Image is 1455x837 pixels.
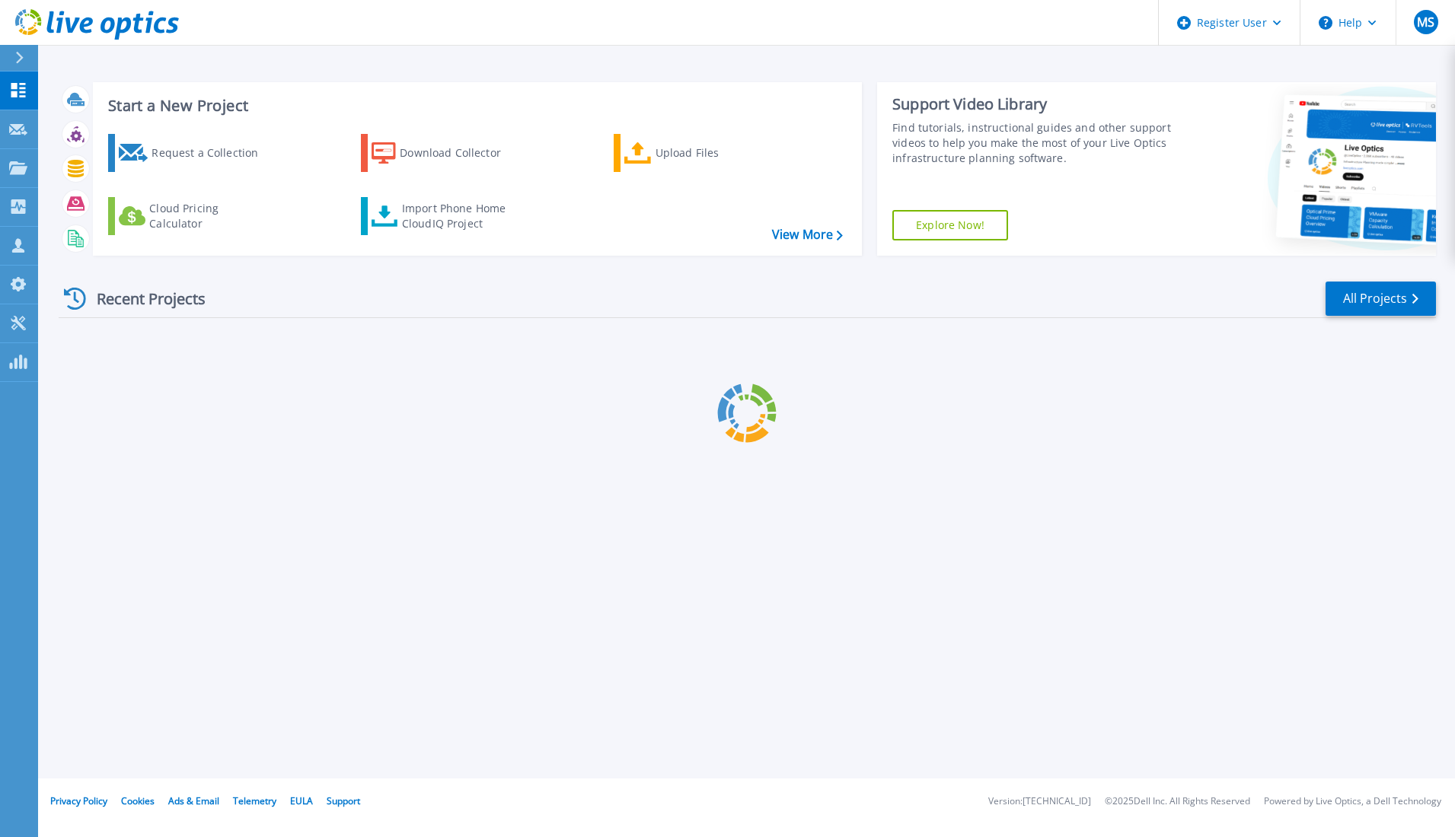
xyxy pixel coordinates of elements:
li: Powered by Live Optics, a Dell Technology [1264,797,1441,807]
li: Version: [TECHNICAL_ID] [988,797,1091,807]
div: Download Collector [400,138,522,168]
a: Upload Files [614,134,783,172]
div: Cloud Pricing Calculator [149,201,271,231]
h3: Start a New Project [108,97,842,114]
a: Telemetry [233,794,276,807]
a: EULA [290,794,313,807]
a: Ads & Email [168,794,219,807]
div: Recent Projects [59,280,226,317]
a: Support [327,794,360,807]
div: Import Phone Home CloudIQ Project [402,201,521,231]
a: Privacy Policy [50,794,107,807]
li: © 2025 Dell Inc. All Rights Reserved [1105,797,1250,807]
a: Download Collector [361,134,531,172]
a: Cloud Pricing Calculator [108,197,278,235]
a: View More [772,228,843,242]
a: Explore Now! [892,210,1008,240]
div: Support Video Library [892,94,1177,114]
div: Upload Files [656,138,777,168]
a: All Projects [1326,282,1436,316]
span: MS [1417,16,1434,28]
div: Request a Collection [152,138,273,168]
a: Request a Collection [108,134,278,172]
div: Find tutorials, instructional guides and other support videos to help you make the most of your L... [892,120,1177,166]
a: Cookies [121,794,155,807]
